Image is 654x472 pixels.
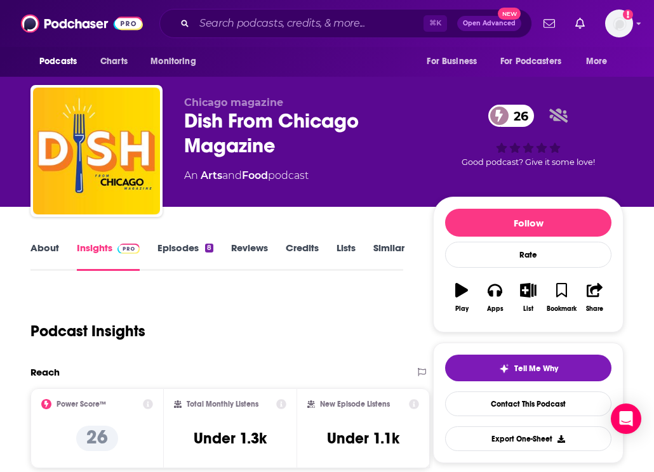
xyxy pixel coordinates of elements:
span: For Podcasters [500,53,561,70]
a: Reviews [231,242,268,271]
span: Monitoring [150,53,196,70]
span: Logged in as hbgcommunications [605,10,633,37]
button: open menu [142,49,212,74]
a: About [30,242,59,271]
button: Export One-Sheet [445,426,611,451]
button: Open AdvancedNew [457,16,521,31]
a: Contact This Podcast [445,391,611,416]
img: Podchaser - Follow, Share and Rate Podcasts [21,11,143,36]
span: 26 [501,105,535,127]
button: Follow [445,209,611,237]
div: Share [586,305,603,313]
div: Search podcasts, credits, & more... [159,9,532,38]
button: List [512,275,545,320]
img: tell me why sparkle [499,364,509,374]
button: Apps [478,275,511,320]
span: ⌘ K [424,15,447,32]
p: 26 [76,426,118,451]
div: Open Intercom Messenger [611,403,641,434]
h1: Podcast Insights [30,322,145,341]
button: Show profile menu [605,10,633,37]
a: Charts [92,49,135,74]
div: Rate [445,242,611,268]
img: User Profile [605,10,633,37]
h2: Reach [30,366,60,378]
img: Dish From Chicago Magazine [33,88,160,214]
div: Play [455,305,469,313]
a: Credits [286,242,319,271]
span: Podcasts [39,53,77,70]
a: Similar [373,242,404,271]
span: and [222,169,242,181]
div: Bookmark [547,305,577,313]
h3: Under 1.3k [194,429,267,448]
span: For Business [427,53,477,70]
svg: Add a profile image [623,10,633,20]
a: Show notifications dropdown [570,13,590,34]
input: Search podcasts, credits, & more... [194,13,424,34]
button: Play [445,275,478,320]
button: open menu [577,49,624,74]
button: open menu [30,49,93,74]
a: Show notifications dropdown [538,13,560,34]
div: Apps [487,305,504,313]
button: tell me why sparkleTell Me Why [445,355,611,381]
span: Tell Me Why [514,364,558,374]
img: Podchaser Pro [117,244,140,254]
div: 26Good podcast? Give it some love! [433,96,624,175]
h2: New Episode Listens [320,400,390,409]
a: Food [242,169,268,181]
button: Share [578,275,611,320]
span: More [586,53,608,70]
a: Lists [337,242,356,271]
button: Bookmark [545,275,578,320]
h3: Under 1.1k [327,429,399,448]
span: Charts [100,53,128,70]
h2: Power Score™ [57,400,106,409]
a: 26 [488,105,535,127]
span: Open Advanced [463,20,516,27]
span: Good podcast? Give it some love! [462,157,595,167]
a: Arts [201,169,222,181]
span: New [498,8,521,20]
div: List [523,305,533,313]
div: 8 [205,244,213,252]
span: Chicago magazine [184,96,283,108]
button: open menu [492,49,580,74]
h2: Total Monthly Listens [187,400,258,409]
button: open menu [418,49,493,74]
a: Episodes8 [157,242,213,271]
a: InsightsPodchaser Pro [77,242,140,271]
div: An podcast [184,168,309,183]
